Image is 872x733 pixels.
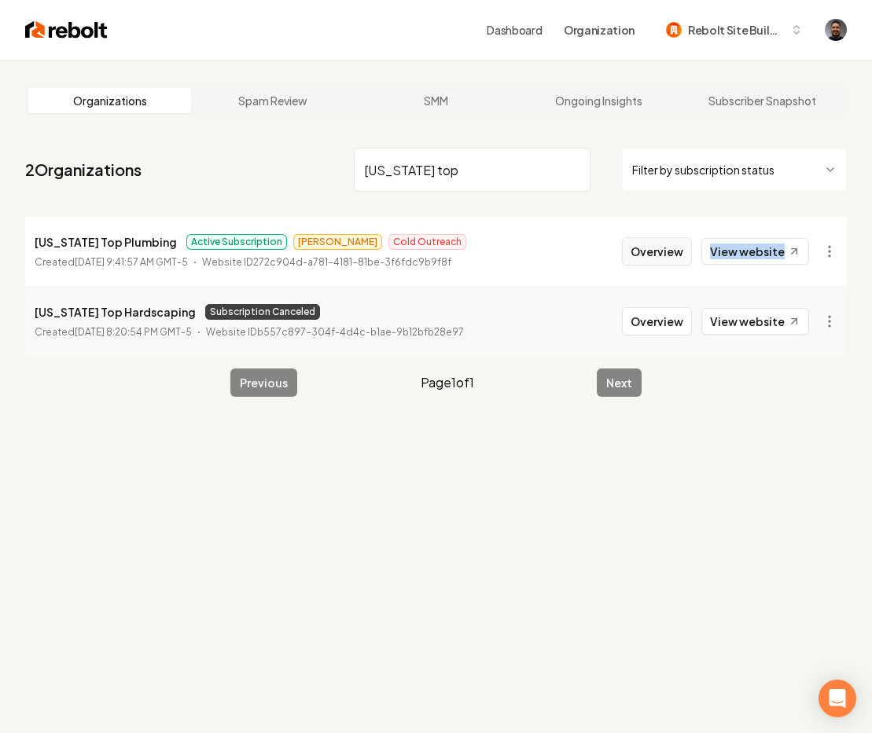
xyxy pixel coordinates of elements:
[825,19,847,41] button: Open user button
[186,234,287,250] span: Active Subscription
[28,88,191,113] a: Organizations
[35,255,188,270] p: Created
[622,307,692,335] button: Overview
[35,324,192,340] p: Created
[355,88,517,113] a: SMM
[35,233,177,251] p: [US_STATE] Top Plumbing
[825,19,847,41] img: Daniel Humberto Ortega Celis
[666,22,682,38] img: Rebolt Site Builder
[35,302,196,321] p: [US_STATE] Top Hardscaping
[517,88,680,113] a: Ongoing Insights
[354,148,591,192] input: Search by name or ID
[487,22,542,38] a: Dashboard
[622,237,692,266] button: Overview
[25,19,108,41] img: Rebolt Logo
[205,304,320,320] span: Subscription Canceled
[681,88,844,113] a: Subscriber Snapshot
[554,16,644,44] button: Organization
[75,256,188,268] time: [DATE] 9:41:57 AM GMT-5
[388,234,466,250] span: Cold Outreach
[25,159,142,181] a: 2Organizations
[688,22,784,38] span: Rebolt Site Builder
[191,88,354,113] a: Spam Review
[206,324,464,340] p: Website ID b557c897-304f-4d4c-b1ae-9b12bfb28e97
[701,308,809,335] a: View website
[293,234,382,250] span: [PERSON_NAME]
[75,326,192,338] time: [DATE] 8:20:54 PM GMT-5
[819,680,856,717] div: Open Intercom Messenger
[202,255,451,270] p: Website ID 272c904d-a781-4181-81be-3f6fdc9b9f8f
[701,238,809,265] a: View website
[421,373,474,392] span: Page 1 of 1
